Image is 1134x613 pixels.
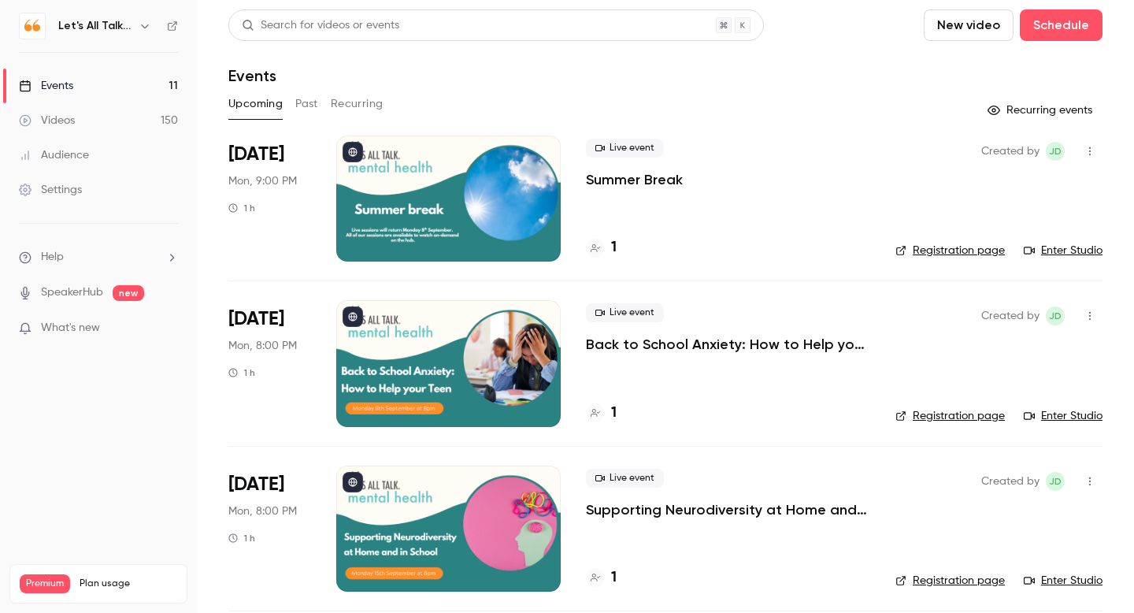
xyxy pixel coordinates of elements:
a: Supporting Neurodiversity at Home and in School [586,500,870,519]
div: Sep 1 Mon, 9:00 PM (Europe/London) [228,136,311,262]
h6: Let's All Talk Mental Health [58,18,132,34]
a: Registration page [895,243,1005,258]
span: JD [1049,472,1062,491]
div: Settings [19,182,82,198]
div: Events [19,78,73,94]
span: new [113,285,144,301]
span: Created by [981,472,1039,491]
span: Created by [981,142,1039,161]
a: Registration page [895,573,1005,589]
span: Help [41,249,64,266]
button: New video [924,9,1014,41]
button: Past [295,91,318,117]
div: Videos [19,113,75,128]
span: Jenni Dunn [1046,472,1065,491]
h4: 1 [611,567,617,589]
div: Search for videos or events [242,17,399,34]
a: Enter Studio [1024,408,1102,424]
span: JD [1049,306,1062,325]
div: Audience [19,147,89,163]
button: Recurring [331,91,384,117]
span: Plan usage [80,578,177,590]
li: help-dropdown-opener [19,249,178,266]
a: Enter Studio [1024,243,1102,258]
button: Recurring events [980,98,1102,123]
button: Schedule [1020,9,1102,41]
span: What's new [41,320,100,336]
span: Live event [586,469,664,488]
span: [DATE] [228,472,284,497]
div: Sep 8 Mon, 8:00 PM (Europe/London) [228,300,311,426]
a: Enter Studio [1024,573,1102,589]
span: Mon, 8:00 PM [228,503,297,519]
div: 1 h [228,366,255,379]
a: 1 [586,567,617,589]
a: Summer Break [586,170,683,189]
span: [DATE] [228,142,284,167]
span: JD [1049,142,1062,161]
h4: 1 [611,237,617,258]
span: Live event [586,303,664,322]
a: Back to School Anxiety: How to Help your Teen [586,335,870,354]
button: Upcoming [228,91,283,117]
a: 1 [586,403,617,424]
iframe: Noticeable Trigger [159,321,178,336]
span: Live event [586,139,664,158]
div: 1 h [228,202,255,214]
span: Premium [20,574,70,593]
div: 1 h [228,532,255,544]
span: [DATE] [228,306,284,332]
h1: Events [228,66,276,85]
span: Jenni Dunn [1046,142,1065,161]
a: SpeakerHub [41,284,103,301]
span: Jenni Dunn [1046,306,1065,325]
h4: 1 [611,403,617,424]
div: Sep 15 Mon, 8:00 PM (Europe/London) [228,466,311,592]
span: Created by [981,306,1039,325]
span: Mon, 9:00 PM [228,173,297,189]
img: Let's All Talk Mental Health [20,13,45,39]
a: 1 [586,237,617,258]
a: Registration page [895,408,1005,424]
span: Mon, 8:00 PM [228,338,297,354]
